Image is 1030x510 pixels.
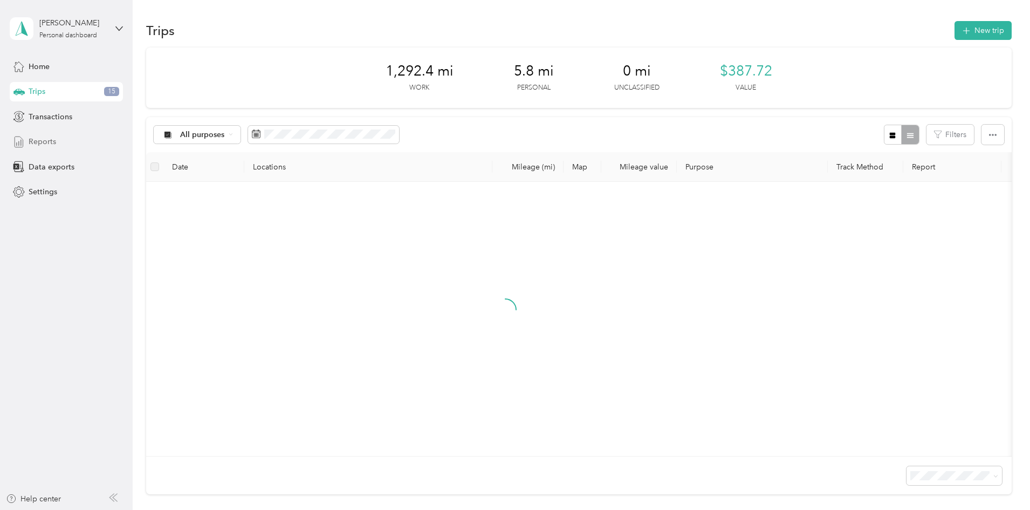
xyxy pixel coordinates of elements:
[903,152,1001,182] th: Report
[720,63,772,80] span: $387.72
[386,63,454,80] span: 1,292.4 mi
[514,63,554,80] span: 5.8 mi
[955,21,1012,40] button: New trip
[828,152,903,182] th: Track Method
[29,86,45,97] span: Trips
[623,63,651,80] span: 0 mi
[601,152,677,182] th: Mileage value
[29,161,74,173] span: Data exports
[492,152,564,182] th: Mileage (mi)
[677,152,828,182] th: Purpose
[970,450,1030,510] iframe: Everlance-gr Chat Button Frame
[146,25,175,36] h1: Trips
[29,61,50,72] span: Home
[180,131,225,139] span: All purposes
[926,125,974,145] button: Filters
[517,83,551,93] p: Personal
[163,152,244,182] th: Date
[39,32,97,39] div: Personal dashboard
[39,17,107,29] div: [PERSON_NAME]
[6,493,61,505] button: Help center
[614,83,660,93] p: Unclassified
[104,87,119,97] span: 15
[29,186,57,198] span: Settings
[409,83,429,93] p: Work
[29,136,56,147] span: Reports
[29,111,72,123] span: Transactions
[736,83,756,93] p: Value
[564,152,601,182] th: Map
[244,152,492,182] th: Locations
